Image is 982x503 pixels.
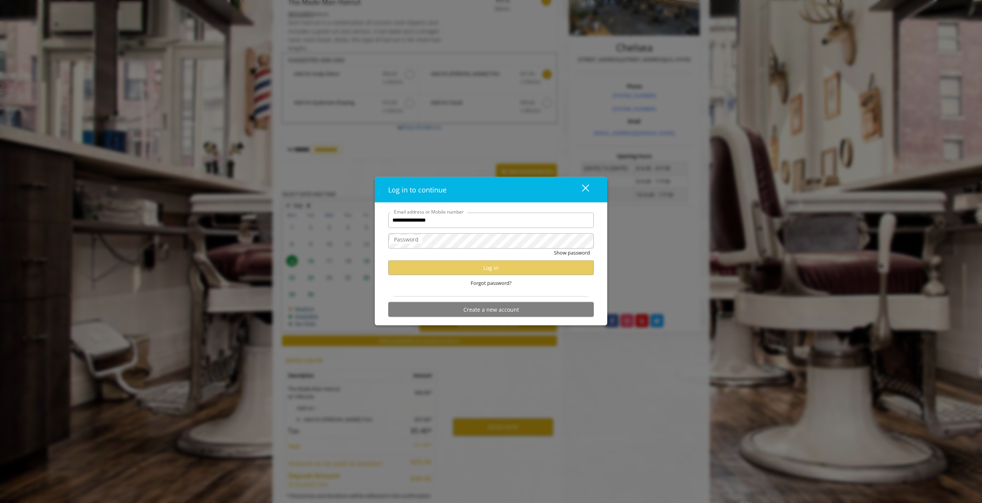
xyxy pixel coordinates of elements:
button: Log in [388,260,594,275]
span: Log in to continue [388,185,447,194]
span: Forgot password? [471,279,512,287]
label: Email address or Mobile number [390,208,468,215]
input: Email address or Mobile number [388,212,594,228]
div: close dialog [573,184,588,195]
button: close dialog [568,182,594,197]
input: Password [388,233,594,248]
button: Show password [554,248,590,256]
label: Password [390,235,422,243]
button: Create a new account [388,302,594,317]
